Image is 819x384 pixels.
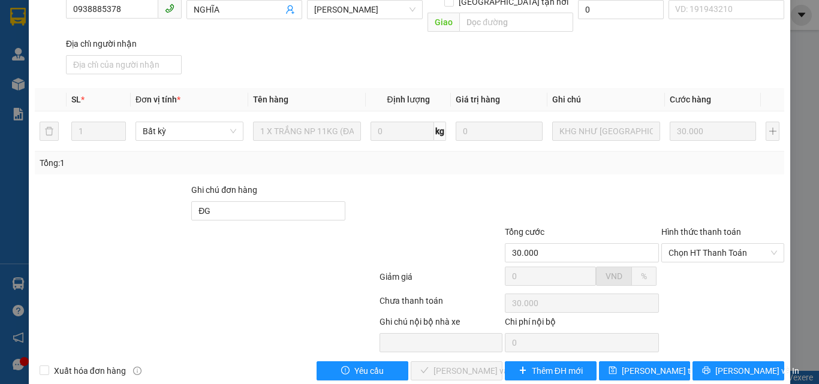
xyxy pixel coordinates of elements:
[519,366,527,376] span: plus
[609,366,617,376] span: save
[387,95,429,104] span: Định lượng
[669,244,777,262] span: Chọn HT Thanh Toán
[40,122,59,141] button: delete
[253,122,361,141] input: VD: Bàn, Ghế
[599,361,691,380] button: save[PERSON_NAME] thay đổi
[380,315,502,333] div: Ghi chú nội bộ nhà xe
[71,95,81,104] span: SL
[427,13,459,32] span: Giao
[459,13,573,32] input: Dọc đường
[505,227,544,237] span: Tổng cước
[54,64,114,73] span: 12:17:24 [DATE]
[66,37,182,50] div: Địa chỉ người nhận
[191,185,257,195] label: Ghi chú đơn hàng
[317,361,408,380] button: exclamation-circleYêu cầu
[378,270,504,291] div: Giảm giá
[766,122,779,141] button: plus
[456,95,500,104] span: Giá trị hàng
[411,361,502,380] button: check[PERSON_NAME] và Giao hàng
[165,4,174,13] span: phone
[670,95,711,104] span: Cước hàng
[71,27,138,40] span: SG08253461
[4,53,104,62] span: N.gửi:
[253,95,288,104] span: Tên hàng
[641,271,647,281] span: %
[143,122,236,140] span: Bất kỳ
[702,366,710,376] span: printer
[4,64,52,73] span: Ngày/ giờ gửi:
[4,5,101,14] span: 14:08-
[40,156,317,170] div: Tổng: 1
[622,364,718,377] span: [PERSON_NAME] thay đổi
[25,53,104,62] span: CTY CK -
[52,7,101,14] span: [PERSON_NAME]
[434,122,446,141] span: kg
[49,364,131,377] span: Xuất hóa đơn hàng
[552,122,660,141] input: Ghi Chú
[547,88,665,111] th: Ghi chú
[31,75,88,84] span: PARK KUN TAE-
[314,1,415,19] span: Ngã Tư Huyện
[378,294,504,315] div: Chưa thanh toán
[25,5,101,14] span: [DATE]-
[692,361,784,380] button: printer[PERSON_NAME] và In
[505,315,659,333] div: Chi phí nội bộ
[505,361,597,380] button: plusThêm ĐH mới
[191,201,345,220] input: Ghi chú đơn hàng
[715,364,799,377] span: [PERSON_NAME] và In
[4,87,138,109] span: Tên hàng:
[136,95,180,104] span: Đơn vị tính
[606,271,622,281] span: VND
[532,364,583,377] span: Thêm ĐH mới
[285,5,295,14] span: user-add
[133,367,141,375] span: info-circle
[670,122,756,141] input: 0
[4,75,136,84] span: N.nhận:
[66,55,182,74] input: Địa chỉ của người nhận
[42,27,137,40] strong: MĐH:
[4,84,138,110] span: 1 BAO DÀI NP 15KG ([GEOGRAPHIC_DATA])
[56,53,104,62] span: 0707461167
[341,366,350,376] span: exclamation-circle
[456,122,542,141] input: 0
[354,364,384,377] span: Yêu cầu
[88,75,136,84] span: 0373496131
[661,227,741,237] label: Hình thức thanh toán
[58,16,122,25] strong: PHIẾU TRẢ HÀNG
